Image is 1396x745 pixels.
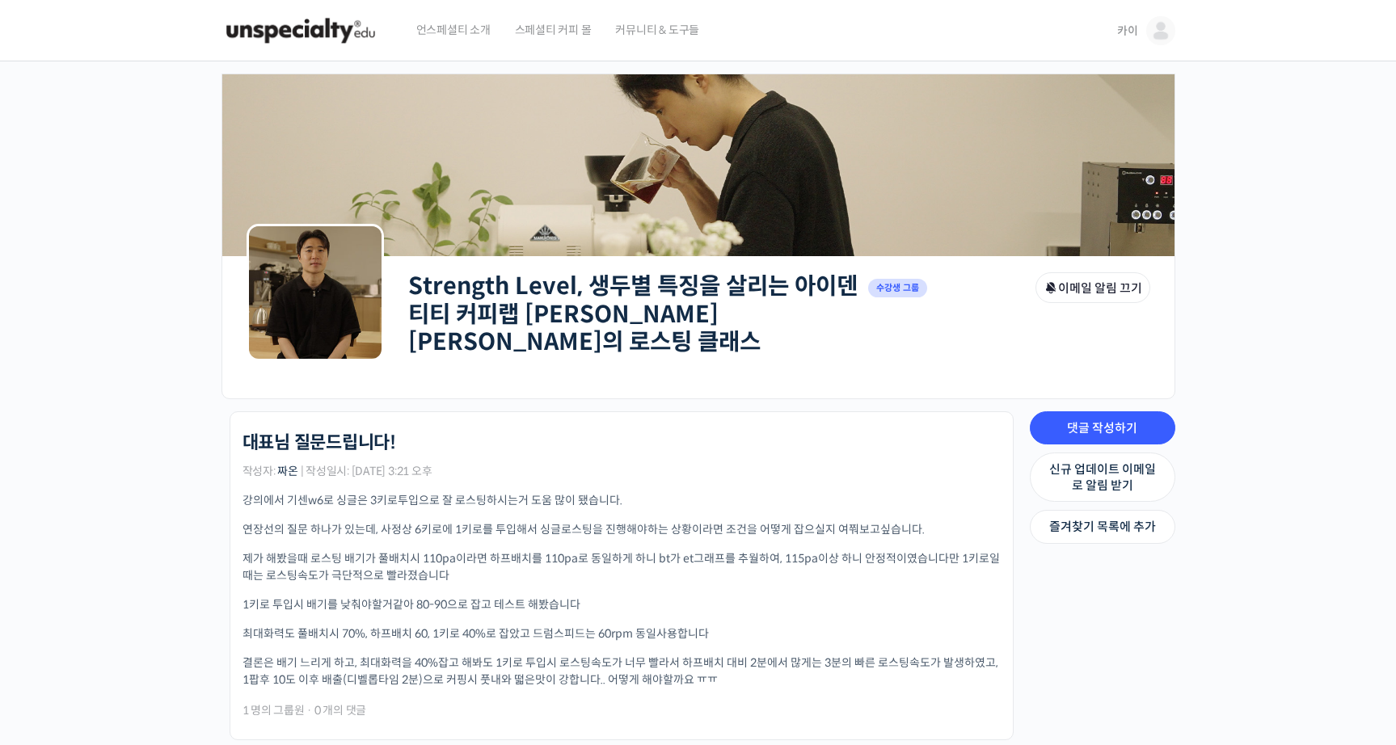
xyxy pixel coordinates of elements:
[243,465,432,477] span: 작성자: | 작성일시: [DATE] 3:21 오후
[306,703,312,718] span: ·
[1035,272,1150,303] button: 이메일 알림 끄기
[868,279,928,297] span: 수강생 그룹
[243,432,396,453] h1: 대표님 질문드립니다!
[243,550,1001,584] p: 제가 해봤을때 로스팅 배기가 풀배치시 110pa이라면 하프배치를 110pa로 동일하게 하니 bt가 et그래프를 추월하여, 115pa이상 하니 안정적이였습니다만 1키로일때는 로...
[1030,510,1175,544] a: 즐겨찾기 목록에 추가
[243,705,305,716] span: 1 명의 그룹원
[243,655,1001,688] p: 결론은 배기 느리게 하고, 최대화력을 40%잡고 해봐도 1키로 투입시 로스팅속도가 너무 빨라서 하프배치 대비 2분에서 많게는 3분의 빠른 로스팅속도가 발생하였고, 1팝후 10...
[243,596,1001,613] p: 1키로 투입시 배기를 낮춰야할거같아 80-90으로 잡고 테스트 해봤습니다
[243,492,1001,509] p: 강의에서 기센w6로 싱글은 3키로투입으로 잘 로스팅하시는거 도움 많이 됐습니다.
[1030,411,1175,445] a: 댓글 작성하기
[247,224,384,361] img: Group logo of Strength Level, 생두별 특징을 살리는 아이덴티티 커피랩 윤원균 대표의 로스팅 클래스
[1030,452,1175,502] a: 신규 업데이트 이메일로 알림 받기
[1117,23,1138,38] span: 카이
[314,705,366,716] span: 0 개의 댓글
[243,521,1001,538] p: 연장선의 질문 하나가 있는데, 사정상 6키로에 1키로를 투입해서 싱글로스팅을 진행해야하는 상황이라면 조건을 어떻게 잡으실지 여쭤보고싶습니다.
[408,271,858,356] a: Strength Level, 생두별 특징을 살리는 아이덴티티 커피랩 [PERSON_NAME] [PERSON_NAME]의 로스팅 클래스
[277,464,298,478] a: 짜온
[243,625,1001,642] p: 최대화력도 풀배치시 70%, 하프배치 60, 1키로 40%로 잡았고 드럼스피드는 60rpm 동일사용합니다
